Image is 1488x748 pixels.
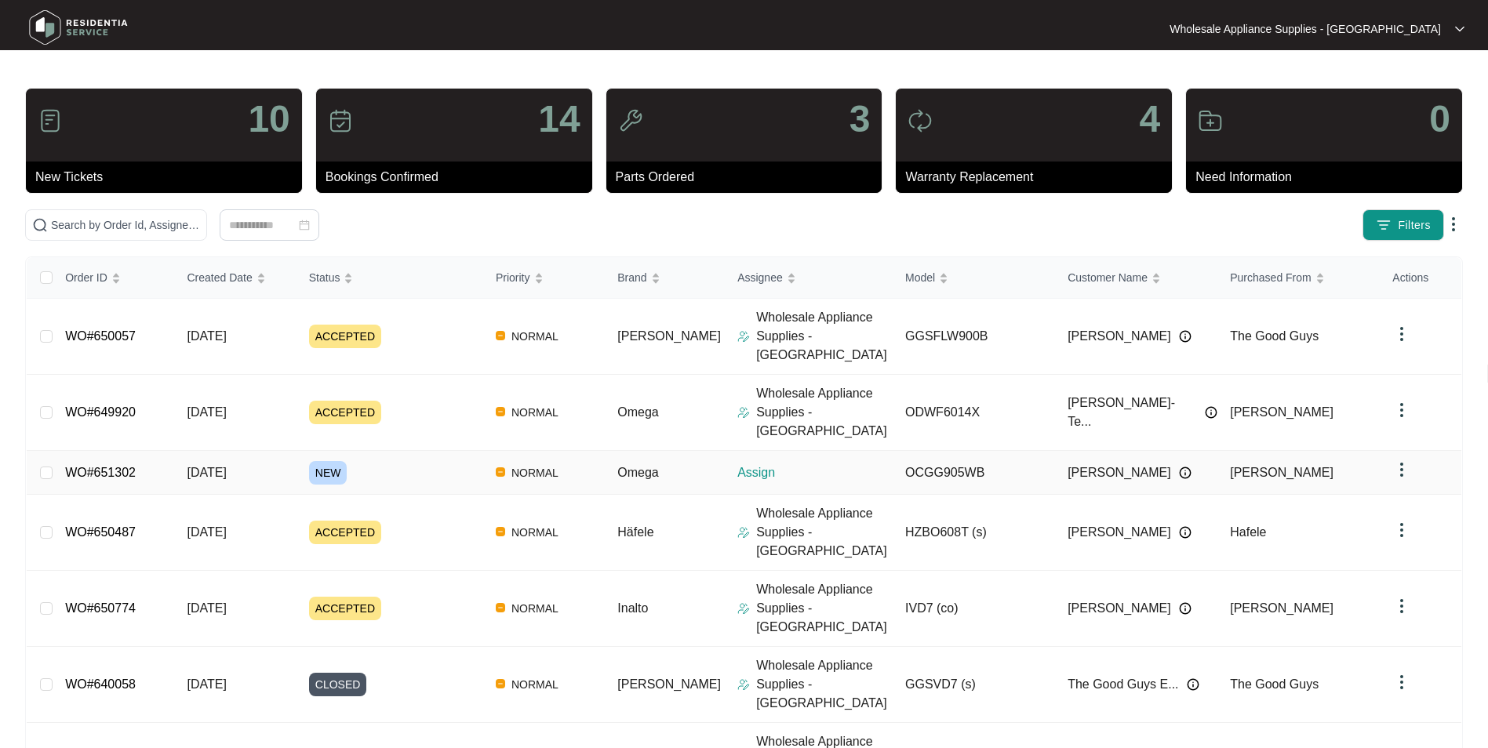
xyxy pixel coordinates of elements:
span: Customer Name [1068,269,1148,286]
img: dropdown arrow [1392,325,1411,343]
th: Assignee [725,257,893,299]
img: icon [328,108,353,133]
a: WO#650774 [65,601,136,615]
td: OCGG905WB [893,451,1055,495]
img: Info icon [1179,526,1191,539]
span: [PERSON_NAME] [1068,463,1171,482]
img: dropdown arrow [1444,215,1463,234]
p: 14 [538,100,580,138]
p: Wholesale Appliance Supplies - [GEOGRAPHIC_DATA] [756,656,893,713]
img: Assigner Icon [737,330,750,343]
img: Info icon [1179,467,1191,479]
img: dropdown arrow [1455,25,1464,33]
img: Vercel Logo [496,527,505,536]
span: [PERSON_NAME] [617,677,721,691]
p: New Tickets [35,168,302,187]
span: [PERSON_NAME] [617,329,721,343]
p: Assign [737,463,893,482]
span: Created Date [187,269,252,286]
span: Assignee [737,269,783,286]
p: Wholesale Appliance Supplies - [GEOGRAPHIC_DATA] [756,308,893,365]
img: icon [618,108,643,133]
span: [PERSON_NAME] [1230,466,1333,479]
span: NORMAL [505,327,565,346]
span: Order ID [65,269,107,286]
span: [PERSON_NAME]- Te... [1068,394,1197,431]
span: [DATE] [187,329,226,343]
span: NORMAL [505,403,565,422]
img: Vercel Logo [496,679,505,688]
span: [PERSON_NAME] [1068,327,1171,346]
p: Parts Ordered [616,168,882,187]
span: Status [309,269,340,286]
span: ACCEPTED [309,597,381,620]
span: Hafele [1230,525,1266,539]
p: 3 [850,100,871,138]
a: WO#650057 [65,329,136,343]
img: dropdown arrow [1392,460,1411,479]
img: Assigner Icon [737,602,750,615]
td: GGSVD7 (s) [893,647,1055,723]
span: The Good Guys E... [1068,675,1178,694]
span: [DATE] [187,525,226,539]
span: Model [905,269,935,286]
th: Created Date [174,257,296,299]
span: The Good Guys [1230,677,1319,691]
a: WO#640058 [65,677,136,691]
img: Assigner Icon [737,526,750,539]
p: 4 [1139,100,1160,138]
span: Omega [617,405,658,419]
td: HZBO608T (s) [893,495,1055,571]
a: WO#651302 [65,466,136,479]
span: NORMAL [505,523,565,542]
p: 10 [248,100,289,138]
p: Wholesale Appliance Supplies - [GEOGRAPHIC_DATA] [1170,21,1441,37]
th: Model [893,257,1055,299]
img: Vercel Logo [496,331,505,340]
span: [DATE] [187,677,226,691]
span: [PERSON_NAME] [1230,601,1333,615]
span: [DATE] [187,466,226,479]
img: icon [38,108,63,133]
span: ACCEPTED [309,325,381,348]
span: Inalto [617,601,648,615]
img: dropdown arrow [1392,597,1411,615]
img: Vercel Logo [496,467,505,477]
th: Priority [483,257,605,299]
th: Status [297,257,483,299]
p: Wholesale Appliance Supplies - [GEOGRAPHIC_DATA] [756,580,893,637]
img: icon [908,108,933,133]
a: WO#650487 [65,525,136,539]
p: Need Information [1195,168,1462,187]
span: Brand [617,269,646,286]
img: Vercel Logo [496,603,505,612]
span: [DATE] [187,601,226,615]
img: Info icon [1179,330,1191,343]
span: ACCEPTED [309,521,381,544]
img: Info icon [1179,602,1191,615]
input: Search by Order Id, Assignee Name, Customer Name, Brand and Model [51,216,200,234]
span: [PERSON_NAME] [1068,523,1171,542]
img: residentia service logo [24,4,133,51]
p: Wholesale Appliance Supplies - [GEOGRAPHIC_DATA] [756,504,893,561]
span: NORMAL [505,675,565,694]
span: Omega [617,466,658,479]
span: [DATE] [187,405,226,419]
span: Häfele [617,525,653,539]
span: CLOSED [309,673,367,696]
td: ODWF6014X [893,375,1055,451]
td: IVD7 (co) [893,571,1055,647]
img: filter icon [1376,217,1392,233]
span: NORMAL [505,463,565,482]
th: Customer Name [1055,257,1217,299]
span: Purchased From [1230,269,1311,286]
th: Brand [605,257,725,299]
img: Assigner Icon [737,678,750,691]
th: Order ID [53,257,174,299]
img: Assigner Icon [737,406,750,419]
p: 0 [1429,100,1450,138]
button: filter iconFilters [1362,209,1444,241]
img: search-icon [32,217,48,233]
img: dropdown arrow [1392,673,1411,692]
span: [PERSON_NAME] [1230,405,1333,419]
